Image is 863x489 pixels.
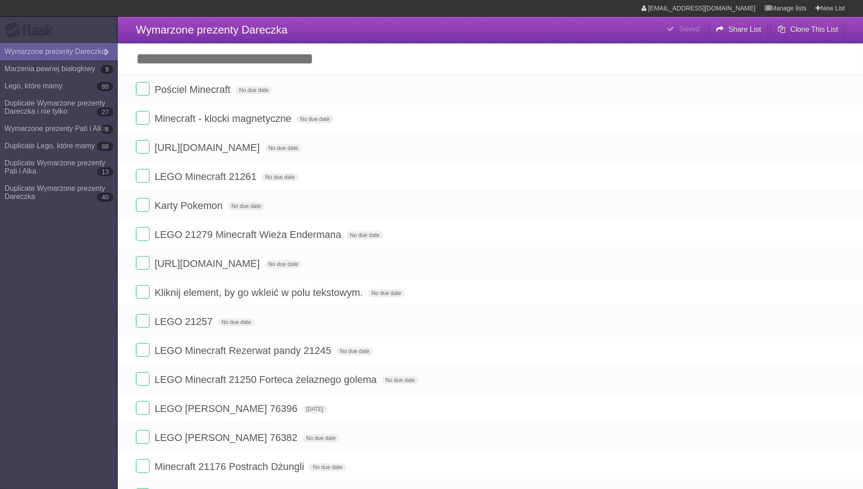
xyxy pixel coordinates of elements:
[97,107,113,116] b: 27
[218,318,255,326] span: No due date
[136,82,149,96] label: Done
[154,287,365,298] span: Kliknij element, by go wkleić w polu tekstowym.
[154,258,262,269] span: [URL][DOMAIN_NAME]
[154,403,299,414] span: LEGO [PERSON_NAME] 76396
[770,21,845,38] button: Clone This List
[303,405,327,413] span: [DATE]
[154,142,262,153] span: [URL][DOMAIN_NAME]
[136,430,149,444] label: Done
[154,345,333,356] span: LEGO Minecraft Rezerwat pandy 21245
[136,372,149,386] label: Done
[101,65,113,74] b: 9
[382,376,419,384] span: No due date
[136,111,149,125] label: Done
[136,343,149,357] label: Done
[296,115,333,123] span: No due date
[154,171,259,182] span: LEGO Minecraft 21261
[154,316,215,327] span: LEGO 21257
[154,113,294,124] span: Minecraft - klocki magnetyczne
[228,202,265,210] span: No due date
[154,200,225,211] span: Karty Pokemon
[136,198,149,212] label: Done
[136,227,149,241] label: Done
[136,314,149,328] label: Done
[346,231,383,239] span: No due date
[136,459,149,473] label: Done
[154,461,306,472] span: Minecraft 21176 Postrach Dżungli
[261,173,298,181] span: No due date
[101,125,113,134] b: 8
[265,144,302,152] span: No due date
[136,169,149,183] label: Done
[154,374,379,385] span: LEGO Minecraft 21250 Forteca żelaznego golema
[97,82,113,91] b: 88
[136,24,288,36] span: Wymarzone prezenty Dareczka
[679,25,699,33] b: Saved
[97,142,113,151] b: 88
[136,285,149,299] label: Done
[154,84,233,95] span: Pościel Minecraft
[336,347,373,355] span: No due date
[97,167,113,176] b: 13
[790,25,838,33] b: Clone This List
[136,256,149,270] label: Done
[728,25,761,33] b: Share List
[368,289,405,297] span: No due date
[265,260,302,268] span: No due date
[154,229,343,240] span: LEGO 21279 Minecraft Wieża Endermana
[303,434,339,442] span: No due date
[236,86,272,94] span: No due date
[709,21,768,38] button: Share List
[136,401,149,415] label: Done
[154,432,299,443] span: LEGO [PERSON_NAME] 76382
[309,463,346,471] span: No due date
[5,22,59,39] div: Flask
[97,193,113,202] b: 40
[136,140,149,154] label: Done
